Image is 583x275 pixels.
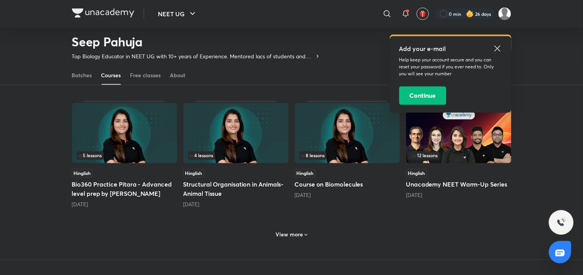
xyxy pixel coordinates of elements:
div: infosection [188,151,284,160]
div: Batches [72,72,92,80]
div: infocontainer [77,151,173,160]
img: streak [466,10,474,18]
h6: View more [275,231,303,239]
h5: Bio360 Practice Pitara - Advanced level prep by [PERSON_NAME] [72,180,177,199]
img: Thumbnail [183,103,289,163]
img: avatar [419,10,426,17]
button: Continue [399,87,446,105]
div: About [170,72,186,80]
span: Hinglish [72,169,93,178]
div: infosection [299,151,395,160]
a: Batches [72,66,92,85]
div: 2 months ago [406,192,511,199]
span: Hinglish [406,169,427,178]
h5: Unacademy NEET Warm-Up Series [406,180,511,189]
p: Top Biology Educator in NEET UG with 10+ years of Experience. Mentored lacs of students and Top R... [72,53,315,60]
div: left [299,151,395,160]
div: infocontainer [188,151,284,160]
span: 12 lessons [412,153,438,158]
div: Structural Organisation in Animals- Animal Tissue [183,101,289,209]
span: 4 lessons [190,153,214,158]
div: 2 months ago [72,201,177,209]
img: Thumbnail [406,103,511,163]
a: About [170,66,186,85]
img: Company Logo [72,8,134,18]
img: Thumbnail [295,103,400,163]
div: 2 months ago [295,192,400,199]
div: left [77,151,173,160]
h5: Add your e-mail [399,44,502,53]
span: Hinglish [295,169,316,178]
div: left [188,151,284,160]
span: 5 lessons [78,153,102,158]
a: Free classes [130,66,161,85]
p: Help keep your account secure and you can reset your password if you ever need to. Only you will ... [399,56,502,77]
img: Thumbnail [72,103,177,163]
img: Ananya chaudhary [498,7,511,20]
div: infocontainer [411,151,507,160]
div: left [411,151,507,160]
img: ttu [557,218,566,227]
a: Company Logo [72,8,134,20]
div: infosection [77,151,173,160]
span: Hinglish [183,169,204,178]
div: infocontainer [299,151,395,160]
div: Free classes [130,72,161,80]
h2: Seep Pahuja [72,34,321,49]
h5: Structural Organisation in Animals- Animal Tissue [183,180,289,199]
div: 2 months ago [183,201,289,209]
span: 8 lessons [301,153,325,158]
h5: Course on Biomolecules [295,180,400,189]
button: NEET UG [154,6,202,22]
button: avatar [417,8,429,20]
div: Unacademy NEET Warm-Up Series [406,101,511,209]
div: Course on Biomolecules [295,101,400,209]
div: Bio360 Practice Pitara - Advanced level prep by Seep Pahuja [72,101,177,209]
a: Courses [101,66,121,85]
div: Courses [101,72,121,80]
div: infosection [411,151,507,160]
